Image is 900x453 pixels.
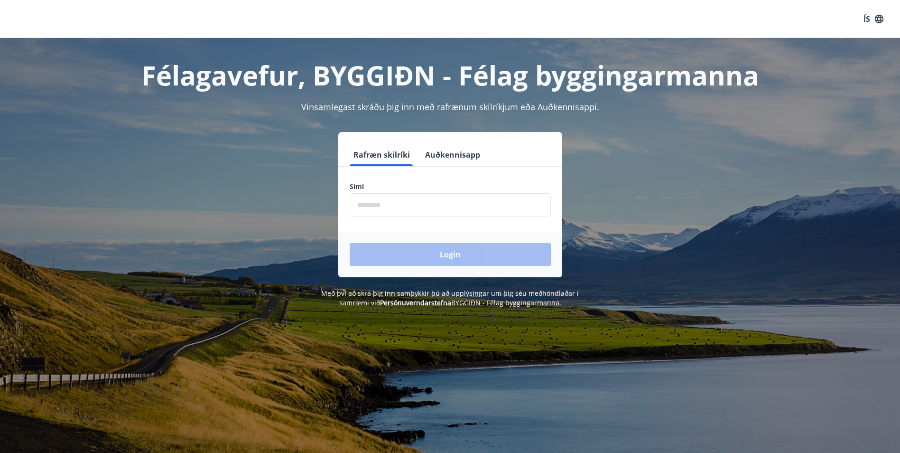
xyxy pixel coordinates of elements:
span: Vinsamlegast skráðu þig inn með rafrænum skilríkjum eða Auðkennisappi. [301,101,599,113]
label: Sími [350,182,551,191]
button: Rafræn skilríki [350,143,414,166]
h1: Félagavefur, BYGGIÐN - Félag byggingarmanna [120,57,780,93]
button: Auðkennisapp [421,143,484,166]
span: Með því að skrá þig inn samþykkir þú að upplýsingar um þig séu meðhöndlaðar í samræmi við BYGGIÐN... [321,289,579,307]
a: Persónuverndarstefna [380,298,451,307]
button: ÍS [858,10,889,28]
